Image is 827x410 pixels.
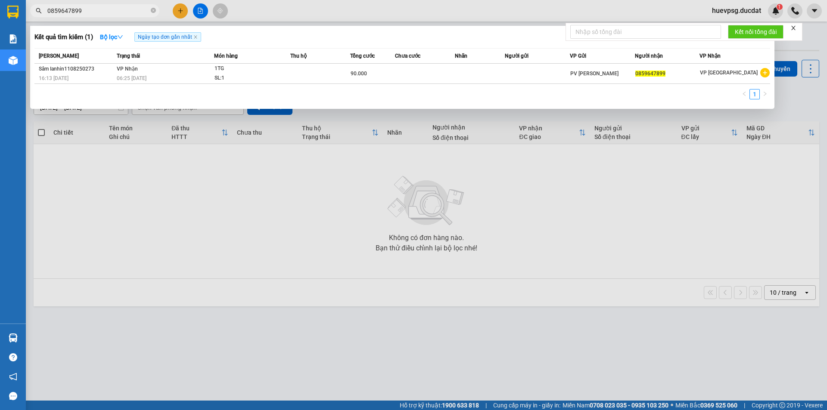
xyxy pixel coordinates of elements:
[134,32,201,42] span: Ngày tạo đơn gần nhất
[215,64,279,74] div: 1TG
[351,71,367,77] span: 90.000
[9,392,17,400] span: message
[570,25,721,39] input: Nhập số tổng đài
[9,333,18,342] img: warehouse-icon
[34,33,93,42] h3: Kết quả tìm kiếm ( 1 )
[760,89,770,99] button: right
[117,66,138,72] span: VP Nhận
[635,53,663,59] span: Người nhận
[790,25,796,31] span: close
[117,53,140,59] span: Trạng thái
[9,56,18,65] img: warehouse-icon
[36,8,42,14] span: search
[728,25,783,39] button: Kết nối tổng đài
[350,53,375,59] span: Tổng cước
[151,8,156,13] span: close-circle
[117,75,146,81] span: 06:25 [DATE]
[760,89,770,99] li: Next Page
[749,89,760,99] li: 1
[570,71,619,77] span: PV [PERSON_NAME]
[214,53,238,59] span: Món hàng
[215,74,279,83] div: SL: 1
[39,53,79,59] span: [PERSON_NAME]
[9,353,17,361] span: question-circle
[93,30,130,44] button: Bộ lọcdown
[395,53,420,59] span: Chưa cước
[9,373,17,381] span: notification
[700,70,758,76] span: VP [GEOGRAPHIC_DATA]
[739,89,749,99] li: Previous Page
[39,65,114,74] div: Sâm Ianhin1108250273
[290,53,307,59] span: Thu hộ
[47,6,149,15] input: Tìm tên, số ĐT hoặc mã đơn
[760,68,770,77] span: plus-circle
[9,34,18,43] img: solution-icon
[193,35,198,39] span: close
[7,6,19,18] img: logo-vxr
[100,34,123,40] strong: Bộ lọc
[151,7,156,15] span: close-circle
[570,53,586,59] span: VP Gửi
[735,27,777,37] span: Kết nối tổng đài
[700,53,721,59] span: VP Nhận
[635,71,665,77] span: 0859647899
[742,91,747,96] span: left
[39,75,68,81] span: 16:13 [DATE]
[750,89,759,99] a: 1
[455,53,467,59] span: Nhãn
[739,89,749,99] button: left
[505,53,529,59] span: Người gửi
[762,91,768,96] span: right
[117,34,123,40] span: down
